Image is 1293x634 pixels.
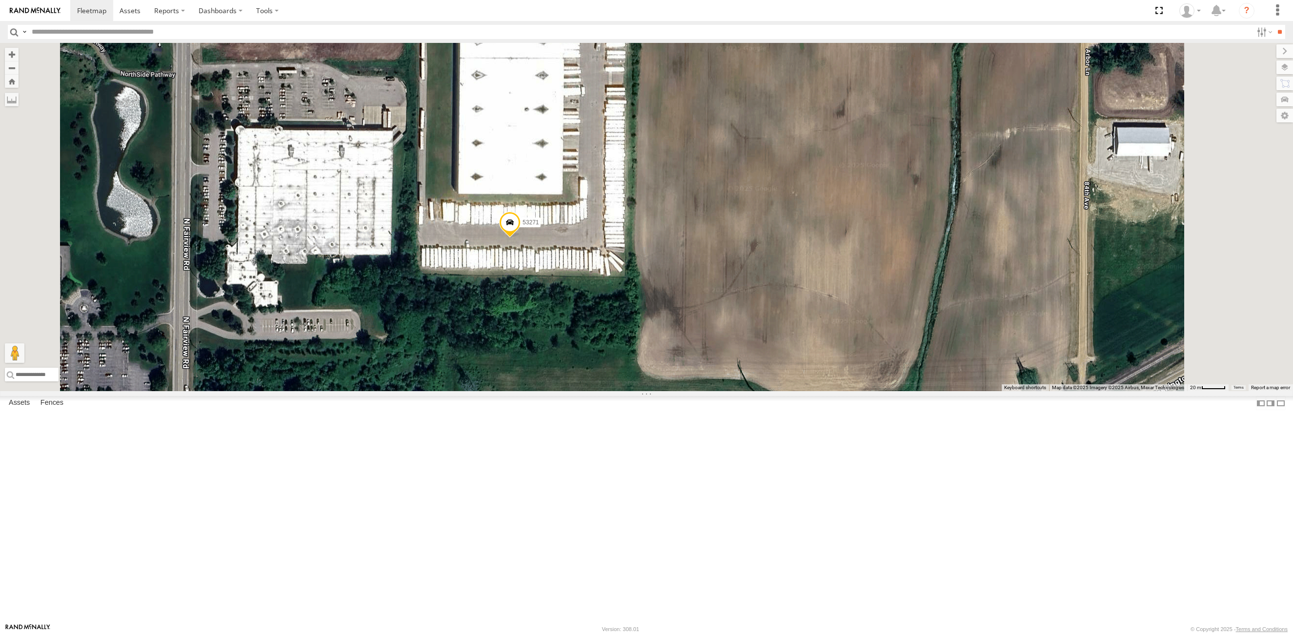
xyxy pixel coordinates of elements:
label: Dock Summary Table to the Right [1266,396,1275,410]
i: ? [1239,3,1254,19]
button: Keyboard shortcuts [1004,384,1046,391]
label: Map Settings [1276,109,1293,122]
span: Map data ©2025 Imagery ©2025 Airbus, Maxar Technologies [1052,385,1184,390]
button: Zoom in [5,48,19,61]
a: Terms (opens in new tab) [1233,386,1244,390]
label: Search Filter Options [1253,25,1274,39]
div: © Copyright 2025 - [1191,626,1288,632]
label: Measure [5,93,19,106]
span: 53271 [523,219,539,226]
a: Terms and Conditions [1236,626,1288,632]
span: 20 m [1190,385,1201,390]
img: rand-logo.svg [10,7,61,14]
label: Hide Summary Table [1276,396,1286,410]
label: Assets [4,396,35,410]
div: Miky Transport [1176,3,1204,18]
div: Version: 308.01 [602,626,639,632]
label: Dock Summary Table to the Left [1256,396,1266,410]
button: Drag Pegman onto the map to open Street View [5,343,24,363]
button: Zoom out [5,61,19,75]
button: Zoom Home [5,75,19,88]
a: Report a map error [1251,385,1290,390]
a: Visit our Website [5,624,50,634]
label: Search Query [20,25,28,39]
button: Map Scale: 20 m per 46 pixels [1187,384,1229,391]
label: Fences [36,396,68,410]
